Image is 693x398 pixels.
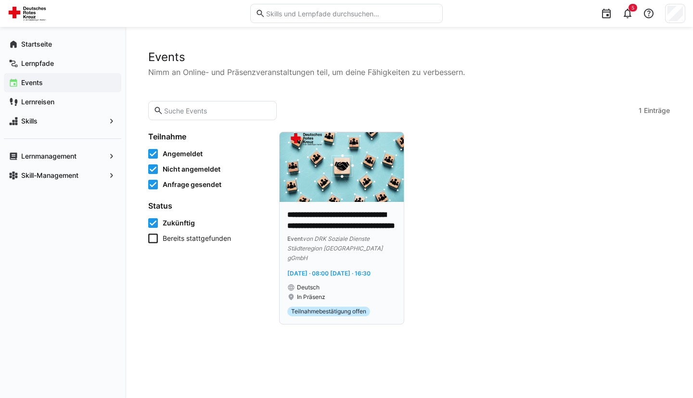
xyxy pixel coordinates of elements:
[639,106,642,115] span: 1
[148,66,670,78] p: Nimm an Online- und Präsenzveranstaltungen teil, um deine Fähigkeiten zu verbessern.
[163,218,195,228] span: Zukünftig
[280,132,404,202] img: image
[163,180,221,189] span: Anfrage gesendet
[287,235,383,261] span: von DRK Soziale Dienste Städteregion [GEOGRAPHIC_DATA] gGmbH
[631,5,634,11] span: 5
[148,50,670,64] h2: Events
[163,234,231,243] span: Bereits stattgefunden
[291,308,366,315] span: Teilnahmebestätigung offen
[148,132,268,141] h4: Teilnahme
[287,235,303,242] span: Event
[163,149,203,159] span: Angemeldet
[163,164,220,174] span: Nicht angemeldet
[644,106,670,115] span: Einträge
[148,201,268,211] h4: Status
[297,293,325,301] span: In Präsenz
[297,284,320,291] span: Deutsch
[163,106,271,115] input: Suche Events
[287,270,371,277] span: [DATE] · 08:00 [DATE] · 16:30
[265,9,437,18] input: Skills und Lernpfade durchsuchen…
